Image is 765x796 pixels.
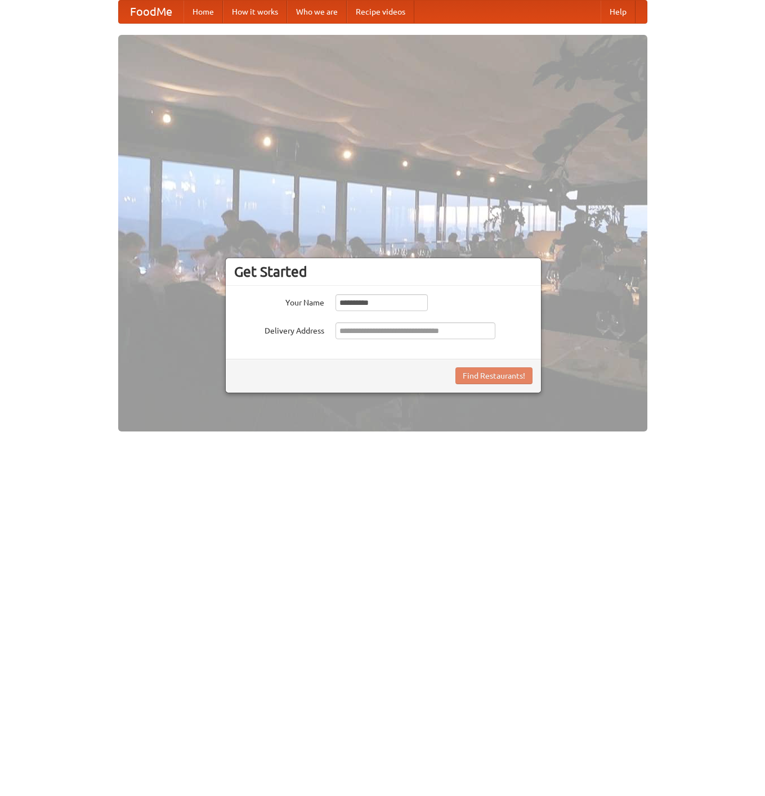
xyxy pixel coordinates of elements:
[223,1,287,23] a: How it works
[234,263,533,280] h3: Get Started
[119,1,184,23] a: FoodMe
[347,1,414,23] a: Recipe videos
[287,1,347,23] a: Who we are
[455,367,533,384] button: Find Restaurants!
[601,1,636,23] a: Help
[234,294,324,308] label: Your Name
[234,322,324,336] label: Delivery Address
[184,1,223,23] a: Home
